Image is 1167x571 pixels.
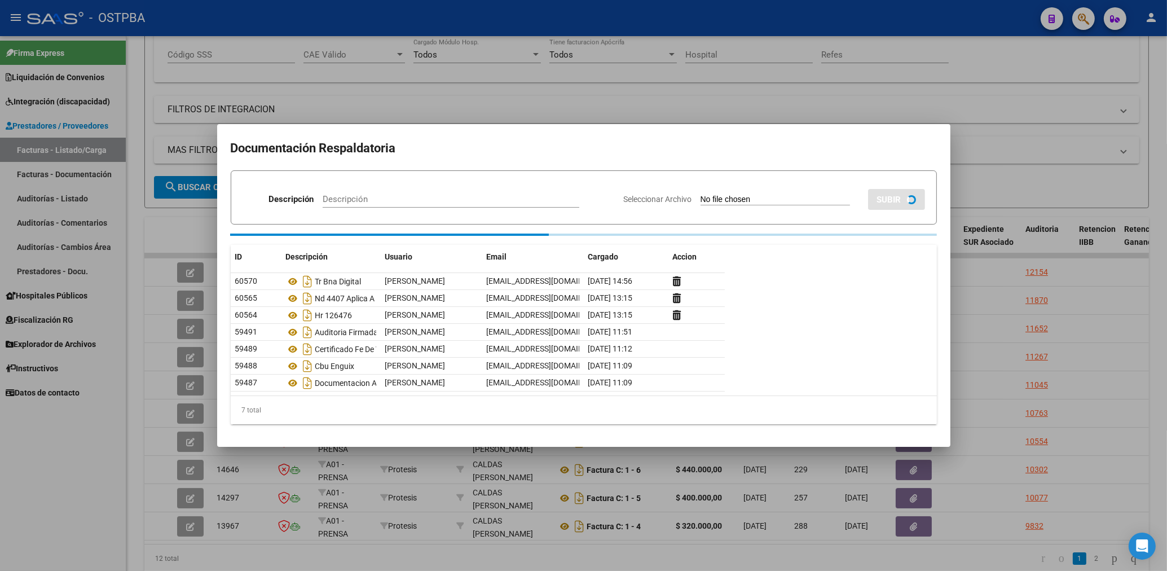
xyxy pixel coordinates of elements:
[286,374,376,392] div: Documentacion Avalatoria Enguix
[231,396,937,424] div: 7 total
[487,361,612,370] span: [EMAIL_ADDRESS][DOMAIN_NAME]
[482,245,584,269] datatable-header-cell: Email
[385,276,446,285] span: [PERSON_NAME]
[624,195,692,204] span: Seleccionar Archivo
[235,344,258,353] span: 59489
[385,252,413,261] span: Usuario
[301,273,315,291] i: Descargar documento
[487,252,507,261] span: Email
[673,252,697,261] span: Accion
[286,252,328,261] span: Descripción
[588,252,619,261] span: Cargado
[301,323,315,341] i: Descargar documento
[235,327,258,336] span: 59491
[231,138,937,159] h2: Documentación Respaldatoria
[385,361,446,370] span: [PERSON_NAME]
[268,193,314,206] p: Descripción
[235,252,243,261] span: ID
[235,378,258,387] span: 59487
[588,327,633,336] span: [DATE] 11:51
[584,245,668,269] datatable-header-cell: Cargado
[588,361,633,370] span: [DATE] 11:09
[231,245,281,269] datatable-header-cell: ID
[487,310,612,319] span: [EMAIL_ADDRESS][DOMAIN_NAME]
[385,378,446,387] span: [PERSON_NAME]
[301,340,315,358] i: Descargar documento
[487,344,612,353] span: [EMAIL_ADDRESS][DOMAIN_NAME]
[235,361,258,370] span: 59488
[301,306,315,324] i: Descargar documento
[235,293,258,302] span: 60565
[487,378,612,387] span: [EMAIL_ADDRESS][DOMAIN_NAME]
[868,189,925,210] button: SUBIR
[385,344,446,353] span: [PERSON_NAME]
[487,276,612,285] span: [EMAIL_ADDRESS][DOMAIN_NAME]
[235,310,258,319] span: 60564
[286,357,376,375] div: Cbu Enguix
[487,327,612,336] span: [EMAIL_ADDRESS][DOMAIN_NAME]
[588,310,633,319] span: [DATE] 13:15
[385,327,446,336] span: [PERSON_NAME]
[286,273,376,291] div: Tr Bna Digital
[301,374,315,392] i: Descargar documento
[286,340,376,358] div: Certificado Fe De Vida Enguix
[301,357,315,375] i: Descargar documento
[588,344,633,353] span: [DATE] 11:12
[286,289,376,308] div: Nd 4407 Aplica A Hr 126476
[301,289,315,308] i: Descargar documento
[1129,533,1156,560] div: Open Intercom Messenger
[588,276,633,285] span: [DATE] 14:56
[235,276,258,285] span: 60570
[588,293,633,302] span: [DATE] 13:15
[385,293,446,302] span: [PERSON_NAME]
[877,195,901,205] span: SUBIR
[588,378,633,387] span: [DATE] 11:09
[668,245,725,269] datatable-header-cell: Accion
[385,310,446,319] span: [PERSON_NAME]
[281,245,381,269] datatable-header-cell: Descripción
[286,323,376,341] div: Auditoria Firmada Enguix
[487,293,612,302] span: [EMAIL_ADDRESS][DOMAIN_NAME]
[286,306,376,324] div: Hr 126476
[381,245,482,269] datatable-header-cell: Usuario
